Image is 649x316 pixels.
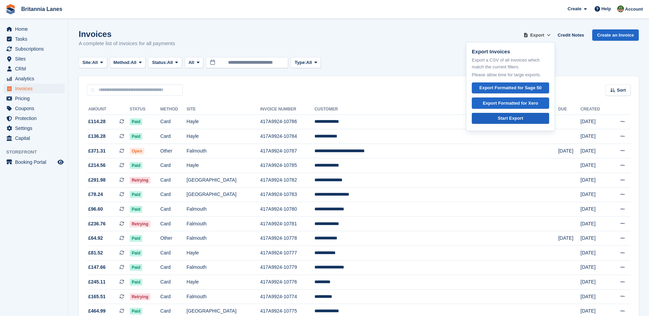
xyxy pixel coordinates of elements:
span: Analytics [15,74,56,83]
a: menu [3,74,65,83]
div: Export Formatted for Sage 50 [479,84,542,91]
td: [DATE] [581,216,609,231]
span: £236.76 [88,220,106,227]
span: Paid [130,264,142,271]
div: Start Export [498,115,523,122]
span: Method: [114,59,131,66]
a: menu [3,84,65,93]
span: Sites [15,54,56,64]
td: 417A9924-10784 [260,129,315,144]
td: [DATE] [581,144,609,158]
span: Subscriptions [15,44,56,54]
span: Paid [130,235,142,242]
td: Card [160,187,187,202]
p: Export a CSV of all Invoices which match the current filters. [472,57,549,70]
th: Due [558,104,581,115]
span: Storefront [6,149,68,156]
span: Sort [617,87,626,94]
td: [GEOGRAPHIC_DATA] [186,173,260,188]
td: Hayle [186,246,260,261]
span: Settings [15,123,56,133]
a: Britannia Lanes [18,3,65,15]
span: Booking Portal [15,157,56,167]
span: Retrying [130,293,151,300]
td: 417A9924-10776 [260,275,315,290]
span: £81.52 [88,249,103,256]
a: menu [3,104,65,113]
td: Card [160,129,187,144]
span: Type: [295,59,306,66]
a: menu [3,34,65,44]
td: Hayle [186,275,260,290]
span: £96.60 [88,206,103,213]
td: 417A9924-10780 [260,202,315,217]
span: £214.56 [88,162,106,169]
img: Sam Wooldridge [617,5,624,12]
td: [DATE] [581,231,609,246]
th: Method [160,104,187,115]
td: Other [160,144,187,158]
a: Credit Notes [555,29,587,41]
td: [DATE] [581,275,609,290]
span: £165.51 [88,293,106,300]
td: [DATE] [581,289,609,304]
td: 417A9924-10781 [260,216,315,231]
span: Status: [152,59,167,66]
td: 417A9924-10782 [260,173,315,188]
td: [DATE] [581,129,609,144]
span: Paid [130,133,142,140]
button: Export [522,29,552,41]
td: 417A9924-10774 [260,289,315,304]
a: menu [3,94,65,103]
td: [DATE] [581,115,609,129]
td: [DATE] [581,246,609,261]
td: Card [160,115,187,129]
span: CRM [15,64,56,74]
span: £371.31 [88,147,106,155]
span: All [167,59,173,66]
span: All [92,59,98,66]
button: All [185,57,203,68]
p: Please allow time for large exports. [472,71,549,78]
td: 417A9924-10783 [260,187,315,202]
span: £147.66 [88,264,106,271]
span: £114.28 [88,118,106,125]
p: Export Invoices [472,48,549,56]
td: 417A9924-10786 [260,115,315,129]
span: Home [15,24,56,34]
a: menu [3,54,65,64]
button: Status: All [148,57,182,68]
td: [GEOGRAPHIC_DATA] [186,187,260,202]
td: [DATE] [581,158,609,173]
td: Falmouth [186,144,260,158]
span: Account [625,6,643,13]
span: Protection [15,114,56,123]
td: [DATE] [558,231,581,246]
td: Falmouth [186,289,260,304]
td: [DATE] [581,173,609,188]
span: Retrying [130,221,151,227]
td: Card [160,246,187,261]
td: 417A9924-10785 [260,158,315,173]
td: [DATE] [581,260,609,275]
td: Card [160,289,187,304]
a: menu [3,44,65,54]
a: Export Formatted for Xero [472,97,549,109]
button: Method: All [110,57,146,68]
th: Status [130,104,160,115]
p: A complete list of invoices for all payments [79,40,175,48]
td: 417A9924-10777 [260,246,315,261]
span: Create [568,5,581,12]
a: menu [3,24,65,34]
td: [DATE] [581,202,609,217]
button: Type: All [291,57,321,68]
td: Hayle [186,158,260,173]
td: Card [160,173,187,188]
td: Card [160,216,187,231]
th: Site [186,104,260,115]
th: Customer [314,104,558,115]
a: menu [3,114,65,123]
th: Created [581,104,609,115]
td: Falmouth [186,216,260,231]
span: Paid [130,118,142,125]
